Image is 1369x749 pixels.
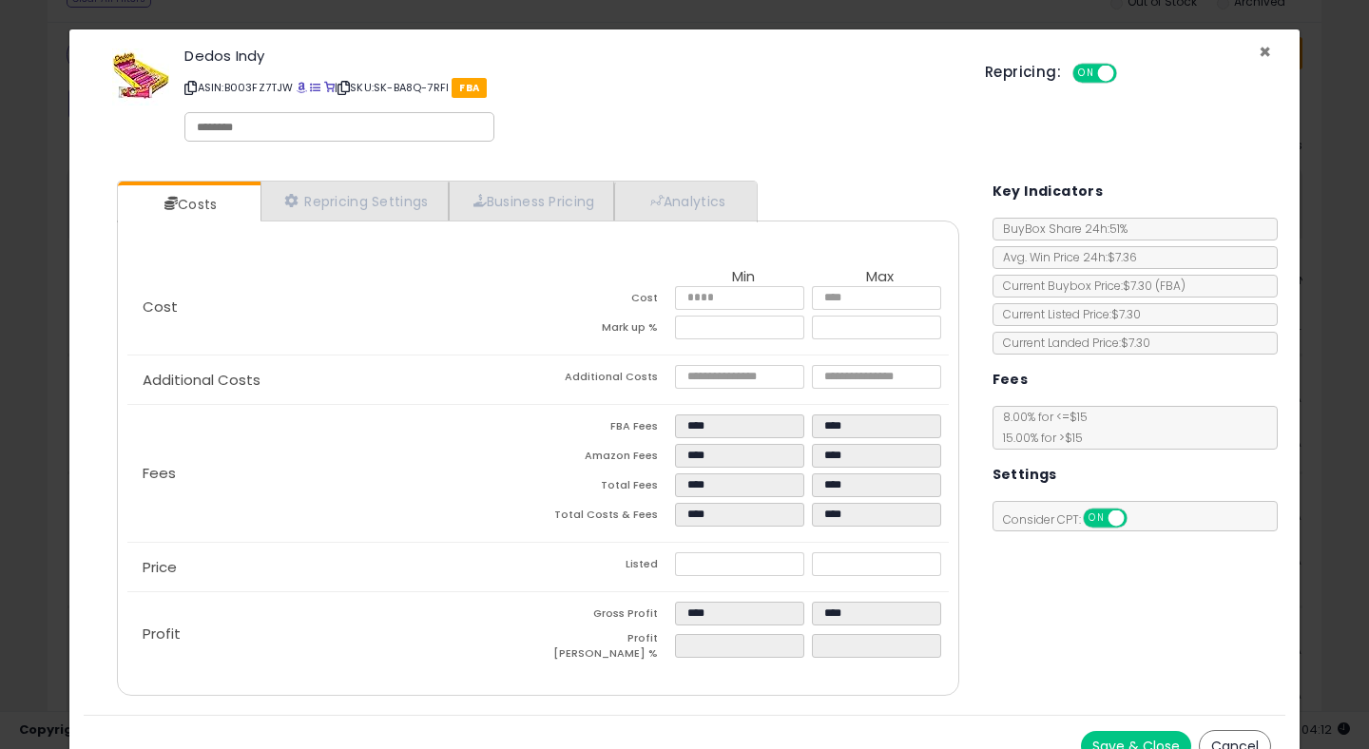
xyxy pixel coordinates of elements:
[1114,66,1145,82] span: OFF
[1124,510,1154,527] span: OFF
[614,182,755,221] a: Analytics
[127,626,538,642] p: Profit
[993,221,1128,237] span: BuyBox Share 24h: 51%
[993,278,1186,294] span: Current Buybox Price:
[1155,278,1186,294] span: ( FBA )
[538,414,675,444] td: FBA Fees
[1123,278,1186,294] span: $7.30
[993,511,1152,528] span: Consider CPT:
[127,560,538,575] p: Price
[993,430,1083,446] span: 15.00 % for > $15
[985,65,1061,80] h5: Repricing:
[538,444,675,473] td: Amazon Fees
[538,552,675,582] td: Listed
[260,182,449,221] a: Repricing Settings
[538,365,675,394] td: Additional Costs
[993,368,1029,392] h5: Fees
[1074,66,1098,82] span: ON
[297,80,307,95] a: BuyBox page
[538,602,675,631] td: Gross Profit
[452,78,487,98] span: FBA
[538,503,675,532] td: Total Costs & Fees
[675,269,812,286] th: Min
[538,286,675,316] td: Cost
[538,631,675,666] td: Profit [PERSON_NAME] %
[538,316,675,345] td: Mark up %
[993,335,1150,351] span: Current Landed Price: $7.30
[127,373,538,388] p: Additional Costs
[993,180,1104,203] h5: Key Indicators
[993,409,1088,446] span: 8.00 % for <= $15
[1085,510,1109,527] span: ON
[127,466,538,481] p: Fees
[324,80,335,95] a: Your listing only
[993,249,1137,265] span: Avg. Win Price 24h: $7.36
[993,306,1141,322] span: Current Listed Price: $7.30
[127,299,538,315] p: Cost
[118,185,259,223] a: Costs
[993,463,1057,487] h5: Settings
[812,269,949,286] th: Max
[112,48,169,106] img: 51VADesePvL._SL60_.jpg
[538,473,675,503] td: Total Fees
[310,80,320,95] a: All offer listings
[184,48,956,63] h3: Dedos Indy
[449,182,615,221] a: Business Pricing
[1259,38,1271,66] span: ×
[184,72,956,103] p: ASIN: B003FZ7TJW | SKU: SK-BA8Q-7RFI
